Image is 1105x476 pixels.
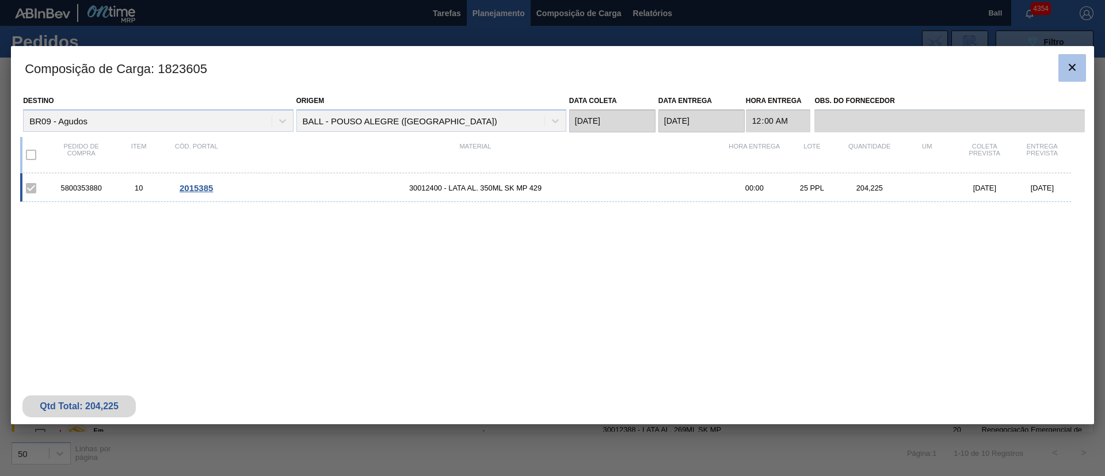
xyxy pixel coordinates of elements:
[1013,184,1071,192] div: [DATE]
[956,143,1013,167] div: Coleta Prevista
[23,97,54,105] label: Destino
[52,184,110,192] div: 5800353880
[658,97,712,105] label: Data entrega
[841,184,898,192] div: 204,225
[746,93,811,109] label: Hora Entrega
[110,184,167,192] div: 10
[814,93,1084,109] label: Obs. do Fornecedor
[52,143,110,167] div: Pedido de compra
[569,97,617,105] label: Data coleta
[167,143,225,167] div: Cód. Portal
[956,184,1013,192] div: [DATE]
[167,183,225,193] div: Ir para o Pedido
[569,109,656,132] input: dd/mm/yyyy
[658,109,745,132] input: dd/mm/yyyy
[783,143,841,167] div: Lote
[898,143,956,167] div: UM
[180,183,213,193] span: 2015385
[225,184,726,192] span: 30012400 - LATA AL. 350ML SK MP 429
[31,401,127,412] div: Qtd Total: 204,225
[11,46,1094,90] h3: Composição de Carga : 1823605
[726,143,783,167] div: Hora Entrega
[225,143,726,167] div: Material
[110,143,167,167] div: Item
[296,97,325,105] label: Origem
[1013,143,1071,167] div: Entrega Prevista
[783,184,841,192] div: 25 PPL
[841,143,898,167] div: Quantidade
[726,184,783,192] div: 00:00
